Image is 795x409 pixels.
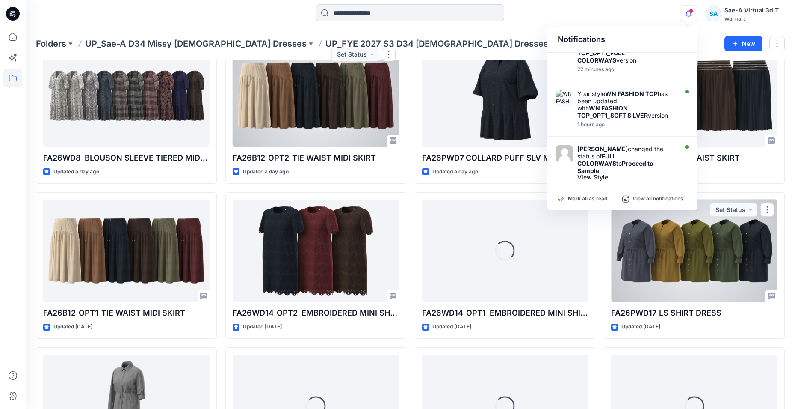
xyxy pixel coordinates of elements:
div: View Style [577,174,676,180]
p: Updated [DATE] [432,322,471,331]
div: Sae-A Virtual 3d Team [724,5,784,15]
p: Updated a day ago [432,167,478,176]
button: New [724,36,762,51]
p: UP_FYE 2027 S3 D34 [DEMOGRAPHIC_DATA] Dresses [325,38,548,50]
strong: WN FASHION TOP_OPT1_FULL COLORWAYS [577,42,628,64]
p: Updated a day ago [53,167,99,176]
strong: WN FASHION TOP_OPT1_SOFT SILVER [577,104,648,119]
p: FA26B12_OPT1_TIE WAIST MIDI SKIRT [43,307,210,319]
p: FA26B12_OPT2_TIE WAIST MIDI SKIRT [233,152,399,164]
div: SA [706,6,721,21]
p: Mark all as read [568,195,607,203]
p: FA26WD8_BLOUSON SLEEVE TIERED MIDI DRESS [43,152,210,164]
a: Folders [36,38,66,50]
div: Friday, September 26, 2025 01:08 [577,122,676,128]
p: FA26WD14_OPT2_EMBROIDERED MINI SHIRTDRESS [233,307,399,319]
p: Updated [DATE] [621,322,660,331]
img: Ellie Hosokawa [556,145,573,162]
p: View all notifications [632,195,683,203]
a: FA26WD14_OPT2_EMBROIDERED MINI SHIRTDRESS [233,200,399,302]
a: FA26PWD7_COLLARD PUFF SLV MINI DRESS [422,44,588,147]
strong: Proceed to Sample [577,160,653,174]
a: FA26WD8_BLOUSON SLEEVE TIERED MIDI DRESS [43,44,210,147]
p: Updated a day ago [243,167,289,176]
div: Your style has been updated with version [577,90,676,119]
a: FA26B12_OPT2_TIE WAIST MIDI SKIRT [233,44,399,147]
p: FA26PWD7_COLLARD PUFF SLV MINI DRESS [422,152,588,164]
div: changed the status of to ` [577,145,676,174]
a: FA26PWD17_LS SHIRT DRESS [611,200,777,302]
p: FA26PWD17_LS SHIRT DRESS [611,307,777,319]
div: Walmart [724,15,784,22]
div: Friday, September 26, 2025 01:54 [577,66,676,72]
p: FA26WD14_OPT1_EMBROIDERED MINI SHIRTDRESS [422,307,588,319]
a: FA26B12_OPT1_TIE WAIST MIDI SKIRT [43,200,210,302]
div: Notifications [547,27,697,53]
p: Updated [DATE] [243,322,282,331]
strong: WN FASHION TOP [605,90,658,97]
strong: FULL COLORWAYS [577,152,616,167]
p: Updated [DATE] [53,322,92,331]
strong: [PERSON_NAME] [577,145,628,152]
a: UP_Sae-A D34 Missy [DEMOGRAPHIC_DATA] Dresses [85,38,307,50]
img: WN FASHION TOP_OPT1_SOFT SILVER [556,90,573,107]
